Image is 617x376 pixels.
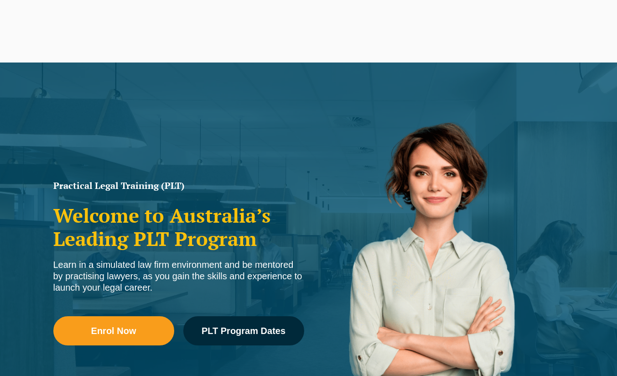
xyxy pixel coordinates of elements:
span: Enrol Now [91,326,136,335]
a: PLT Program Dates [183,316,304,345]
h1: Practical Legal Training (PLT) [53,181,304,190]
a: Enrol Now [53,316,174,345]
h2: Welcome to Australia’s Leading PLT Program [53,204,304,250]
span: PLT Program Dates [202,326,285,335]
div: Learn in a simulated law firm environment and be mentored by practising lawyers, as you gain the ... [53,259,304,293]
